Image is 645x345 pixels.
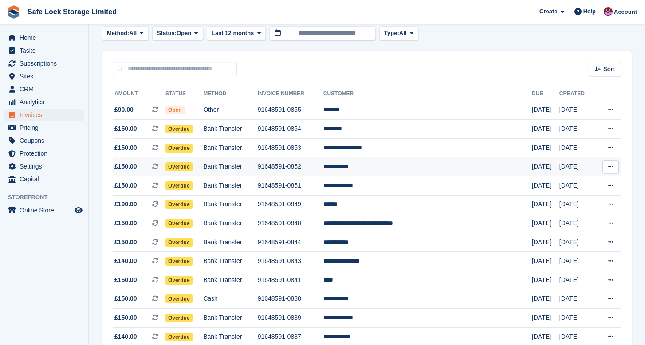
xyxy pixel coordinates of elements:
td: [DATE] [532,120,559,139]
span: Type: [384,29,399,38]
td: [DATE] [532,271,559,290]
a: menu [4,134,84,147]
span: Home [20,31,73,44]
span: Online Store [20,204,73,216]
td: 91648591-0839 [258,309,323,328]
td: [DATE] [532,252,559,271]
td: [DATE] [559,309,595,328]
a: menu [4,31,84,44]
span: Overdue [165,162,193,171]
th: Customer [323,87,532,101]
button: Last 12 months [207,26,266,41]
span: Overdue [165,219,193,228]
span: Overdue [165,294,193,303]
span: Account [614,8,637,16]
span: Sites [20,70,73,82]
span: All [399,29,407,38]
span: Settings [20,160,73,172]
span: Invoices [20,109,73,121]
td: [DATE] [532,195,559,214]
td: [DATE] [532,309,559,328]
span: £150.00 [114,219,137,228]
td: 91648591-0849 [258,195,323,214]
span: £140.00 [114,256,137,266]
th: Method [203,87,257,101]
span: Pricing [20,122,73,134]
span: Overdue [165,314,193,322]
td: [DATE] [559,290,595,309]
a: menu [4,109,84,121]
td: [DATE] [532,157,559,176]
span: Sort [603,65,615,74]
td: [DATE] [532,138,559,157]
span: £150.00 [114,313,137,322]
td: [DATE] [559,176,595,196]
span: £150.00 [114,143,137,153]
a: menu [4,44,84,57]
span: Help [583,7,596,16]
td: 91648591-0852 [258,157,323,176]
td: Bank Transfer [203,309,257,328]
td: [DATE] [559,233,595,252]
span: Subscriptions [20,57,73,70]
td: 91648591-0855 [258,101,323,120]
td: [DATE] [532,290,559,309]
td: [DATE] [559,138,595,157]
td: [DATE] [559,195,595,214]
td: Other [203,101,257,120]
span: Overdue [165,276,193,285]
span: Overdue [165,238,193,247]
span: Status: [157,29,177,38]
td: 91648591-0843 [258,252,323,271]
a: menu [4,204,84,216]
span: £150.00 [114,238,137,247]
td: Bank Transfer [203,195,257,214]
a: Preview store [73,205,84,216]
span: £190.00 [114,200,137,209]
td: Bank Transfer [203,252,257,271]
td: Bank Transfer [203,271,257,290]
a: menu [4,96,84,108]
td: [DATE] [559,214,595,233]
a: Safe Lock Storage Limited [24,4,120,19]
td: 91648591-0854 [258,120,323,139]
span: £150.00 [114,162,137,171]
span: Create [539,7,557,16]
a: menu [4,57,84,70]
img: Toni Ebong [604,7,613,16]
span: Protection [20,147,73,160]
td: [DATE] [559,271,595,290]
th: Status [165,87,203,101]
span: Capital [20,173,73,185]
td: 91648591-0841 [258,271,323,290]
td: 91648591-0848 [258,214,323,233]
span: Tasks [20,44,73,57]
button: Method: All [102,26,149,41]
span: Analytics [20,96,73,108]
span: Last 12 months [212,29,254,38]
td: Bank Transfer [203,120,257,139]
span: £150.00 [114,124,137,133]
td: Bank Transfer [203,233,257,252]
span: £150.00 [114,181,137,190]
span: Open [165,106,185,114]
span: Overdue [165,333,193,341]
td: Bank Transfer [203,157,257,176]
a: menu [4,83,84,95]
td: [DATE] [559,252,595,271]
a: menu [4,70,84,82]
td: [DATE] [559,101,595,120]
span: Overdue [165,200,193,209]
td: [DATE] [532,214,559,233]
th: Amount [113,87,165,101]
button: Type: All [379,26,418,41]
td: 91648591-0838 [258,290,323,309]
a: menu [4,122,84,134]
a: menu [4,173,84,185]
th: Invoice Number [258,87,323,101]
td: 91648591-0851 [258,176,323,196]
td: [DATE] [559,120,595,139]
th: Created [559,87,595,101]
span: All [130,29,137,38]
td: [DATE] [532,233,559,252]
